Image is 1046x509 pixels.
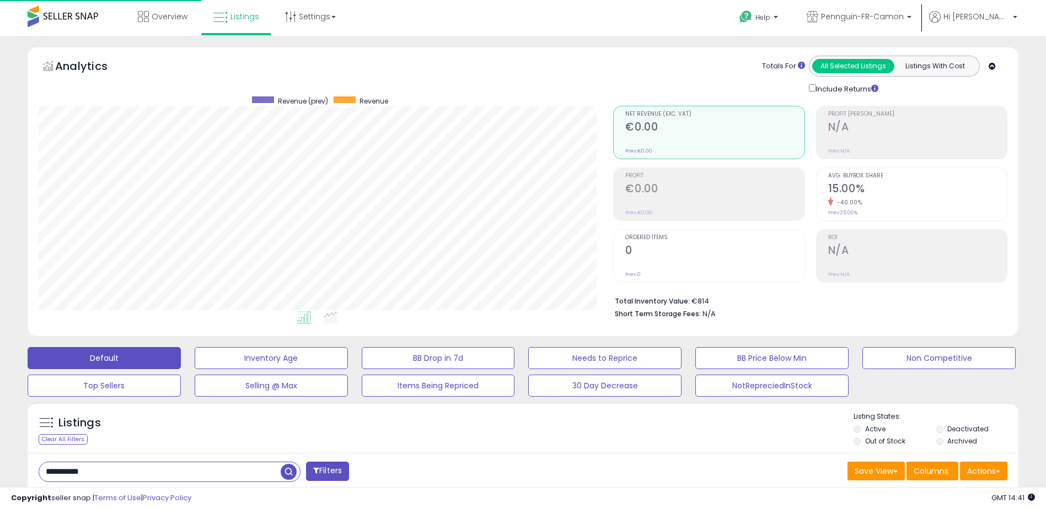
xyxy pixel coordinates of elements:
[847,462,905,480] button: Save View
[801,82,892,95] div: Include Returns
[615,309,701,318] b: Short Term Storage Fees:
[625,173,804,179] span: Profit
[739,10,753,24] i: Get Help
[615,294,999,307] li: €814
[362,375,515,397] button: Items Being Repriced
[625,182,804,197] h2: €0.00
[914,465,948,476] span: Columns
[828,271,850,278] small: Prev: N/A
[828,244,1007,259] h2: N/A
[625,235,804,241] span: Ordered Items
[528,375,682,397] button: 30 Day Decrease
[906,462,958,480] button: Columns
[195,347,348,369] button: Inventory Age
[695,375,849,397] button: NotRepreciedInStock
[625,121,804,136] h2: €0.00
[755,13,770,22] span: Help
[625,209,652,216] small: Prev: €0.00
[828,235,1007,241] span: ROI
[230,11,259,22] span: Listings
[28,347,181,369] button: Default
[625,244,804,259] h2: 0
[615,296,690,306] b: Total Inventory Value:
[28,375,181,397] button: Top Sellers
[528,347,682,369] button: Needs to Reprice
[362,347,515,369] button: BB Drop in 7d
[94,492,141,503] a: Terms of Use
[11,492,51,503] strong: Copyright
[929,11,1017,36] a: Hi [PERSON_NAME]
[894,59,976,73] button: Listings With Cost
[702,308,716,319] span: N/A
[625,271,641,278] small: Prev: 0
[625,111,804,117] span: Net Revenue (Exc. VAT)
[306,462,349,481] button: Filters
[55,58,129,77] h5: Analytics
[828,173,1007,179] span: Avg. Buybox Share
[862,347,1016,369] button: Non Competitive
[195,375,348,397] button: Selling @ Max
[854,411,1018,422] p: Listing States:
[828,148,850,154] small: Prev: N/A
[821,11,904,22] span: Pennguin-FR-Camon
[278,96,328,106] span: Revenue (prev)
[731,2,789,36] a: Help
[152,11,187,22] span: Overview
[960,462,1007,480] button: Actions
[828,111,1007,117] span: Profit [PERSON_NAME]
[947,436,977,446] label: Archived
[812,59,894,73] button: All Selected Listings
[943,11,1010,22] span: Hi [PERSON_NAME]
[39,434,88,445] div: Clear All Filters
[762,61,805,72] div: Totals For
[991,492,1035,503] span: 2025-08-11 14:41 GMT
[947,424,989,434] label: Deactivated
[11,493,191,503] div: seller snap | |
[865,436,905,446] label: Out of Stock
[828,209,857,216] small: Prev: 25.00%
[865,424,886,434] label: Active
[58,415,101,431] h5: Listings
[833,198,862,207] small: -40.00%
[828,121,1007,136] h2: N/A
[360,96,388,106] span: Revenue
[143,492,191,503] a: Privacy Policy
[695,347,849,369] button: BB Price Below Min
[828,182,1007,197] h2: 15.00%
[625,148,652,154] small: Prev: €0.00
